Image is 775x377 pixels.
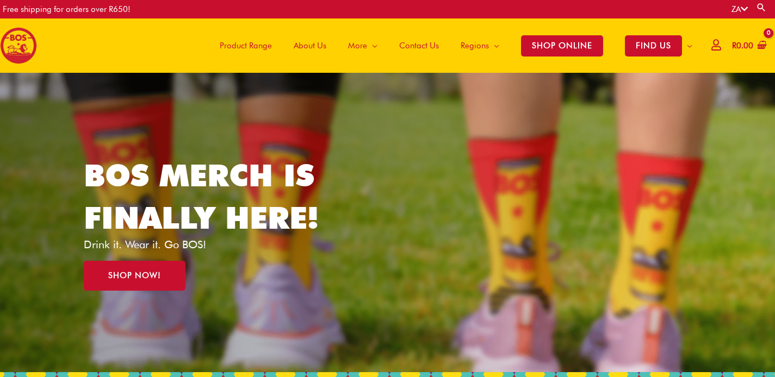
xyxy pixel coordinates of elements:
a: BOS MERCH IS FINALLY HERE! [84,157,319,236]
a: View Shopping Cart, empty [730,34,767,58]
span: About Us [294,29,326,62]
span: Product Range [220,29,272,62]
a: Product Range [209,18,283,73]
p: Drink it. Wear it. Go BOS! [84,239,335,250]
a: Search button [756,2,767,12]
span: SHOP NOW! [108,272,161,280]
span: FIND US [625,35,682,56]
a: Contact Us [388,18,450,73]
bdi: 0.00 [732,41,753,51]
a: ZA [731,4,748,14]
span: Regions [461,29,489,62]
a: SHOP NOW! [84,261,185,291]
span: More [348,29,367,62]
span: R [732,41,736,51]
a: SHOP ONLINE [510,18,614,73]
span: Contact Us [399,29,439,62]
a: About Us [283,18,337,73]
span: SHOP ONLINE [521,35,603,56]
nav: Site Navigation [201,18,703,73]
a: More [337,18,388,73]
a: Regions [450,18,510,73]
